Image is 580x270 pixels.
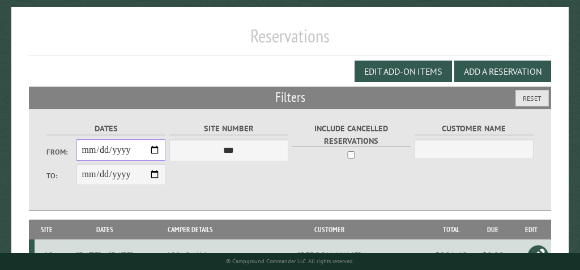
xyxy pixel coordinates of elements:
th: Dates [59,220,151,239]
div: 10 [39,250,57,261]
h1: Reservations [29,25,551,56]
label: Customer Name [415,122,534,135]
button: Reset [515,90,549,106]
th: Customer [230,220,429,239]
th: Total [429,220,474,239]
div: [DATE] - [DATE] [61,250,149,261]
th: Camper Details [150,220,229,239]
label: Dates [46,122,165,135]
label: Site Number [169,122,288,135]
th: Site [35,220,59,239]
th: Due [474,220,512,239]
label: To: [46,170,76,181]
label: From: [46,147,76,157]
label: Include Cancelled Reservations [292,122,411,147]
button: Add a Reservation [454,61,551,82]
small: © Campground Commander LLC. All rights reserved. [226,258,354,265]
th: Edit [512,220,551,239]
h2: Filters [29,87,551,108]
button: Edit Add-on Items [355,61,452,82]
